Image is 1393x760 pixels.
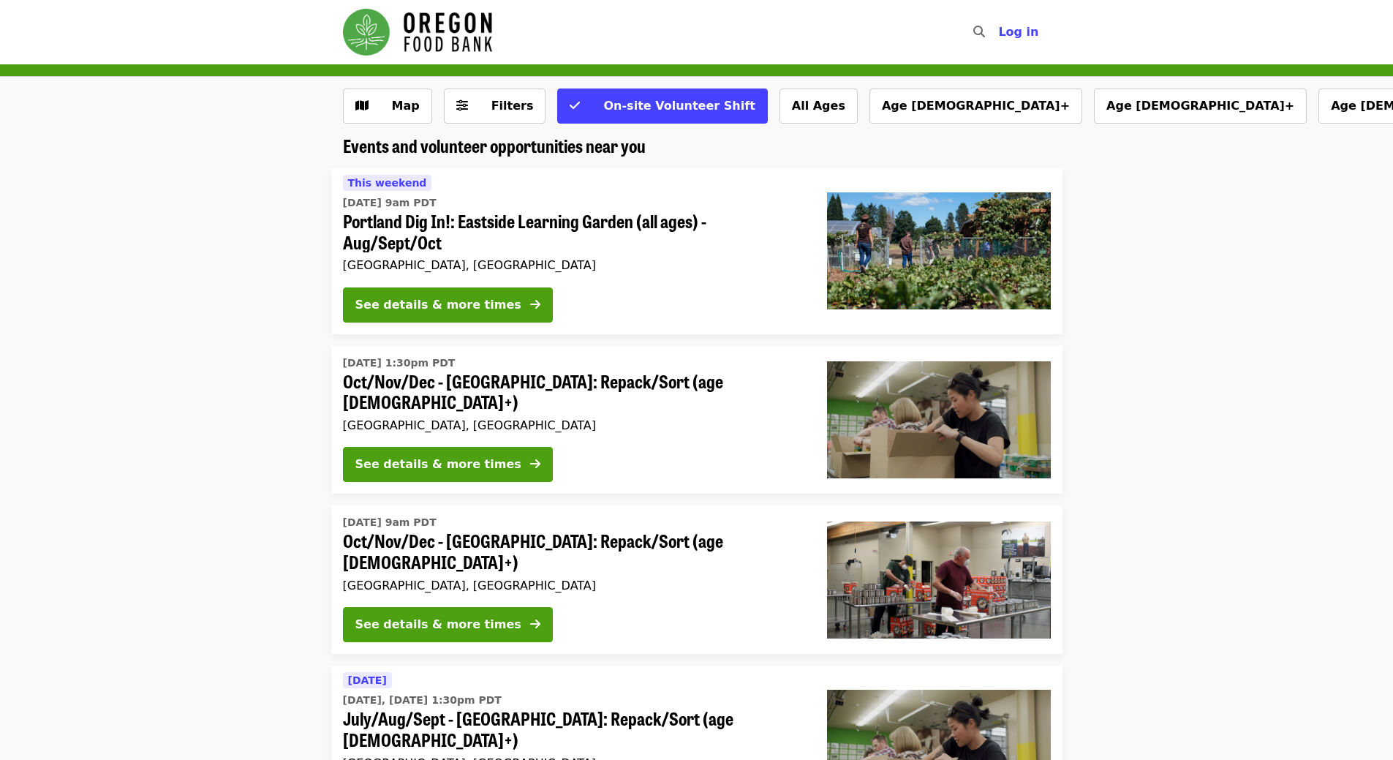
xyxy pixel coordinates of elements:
[331,168,1062,334] a: See details for "Portland Dig In!: Eastside Learning Garden (all ages) - Aug/Sept/Oct"
[779,89,858,124] button: All Ages
[557,89,767,124] button: On-site Volunteer Shift
[530,617,540,631] i: arrow-right icon
[348,177,427,189] span: This weekend
[343,447,553,482] button: See details & more times
[343,258,804,272] div: [GEOGRAPHIC_DATA], [GEOGRAPHIC_DATA]
[331,505,1062,654] a: See details for "Oct/Nov/Dec - Portland: Repack/Sort (age 16+)"
[343,287,553,323] button: See details & more times
[343,515,437,530] time: [DATE] 9am PDT
[343,693,502,708] time: [DATE], [DATE] 1:30pm PDT
[343,9,492,56] img: Oregon Food Bank - Home
[343,579,804,592] div: [GEOGRAPHIC_DATA], [GEOGRAPHIC_DATA]
[343,530,804,573] span: Oct/Nov/Dec - [GEOGRAPHIC_DATA]: Repack/Sort (age [DEMOGRAPHIC_DATA]+)
[355,616,521,633] div: See details & more times
[343,89,432,124] button: Show map view
[355,296,521,314] div: See details & more times
[456,99,468,113] i: sliders-h icon
[355,99,369,113] i: map icon
[392,99,420,113] span: Map
[343,418,804,432] div: [GEOGRAPHIC_DATA], [GEOGRAPHIC_DATA]
[530,298,540,312] i: arrow-right icon
[570,99,580,113] i: check icon
[343,371,804,413] span: Oct/Nov/Dec - [GEOGRAPHIC_DATA]: Repack/Sort (age [DEMOGRAPHIC_DATA]+)
[1094,89,1307,124] button: Age [DEMOGRAPHIC_DATA]+
[994,15,1005,50] input: Search
[827,522,1051,639] img: Oct/Nov/Dec - Portland: Repack/Sort (age 16+) organized by Oregon Food Bank
[603,99,755,113] span: On-site Volunteer Shift
[444,89,546,124] button: Filters (0 selected)
[343,355,456,371] time: [DATE] 1:30pm PDT
[343,211,804,253] span: Portland Dig In!: Eastside Learning Garden (all ages) - Aug/Sept/Oct
[869,89,1082,124] button: Age [DEMOGRAPHIC_DATA]+
[973,25,985,39] i: search icon
[530,457,540,471] i: arrow-right icon
[827,361,1051,478] img: Oct/Nov/Dec - Portland: Repack/Sort (age 8+) organized by Oregon Food Bank
[827,192,1051,309] img: Portland Dig In!: Eastside Learning Garden (all ages) - Aug/Sept/Oct organized by Oregon Food Bank
[343,708,804,750] span: July/Aug/Sept - [GEOGRAPHIC_DATA]: Repack/Sort (age [DEMOGRAPHIC_DATA]+)
[331,346,1062,494] a: See details for "Oct/Nov/Dec - Portland: Repack/Sort (age 8+)"
[998,25,1038,39] span: Log in
[343,195,437,211] time: [DATE] 9am PDT
[348,674,387,686] span: [DATE]
[491,99,534,113] span: Filters
[343,607,553,642] button: See details & more times
[343,132,646,158] span: Events and volunteer opportunities near you
[355,456,521,473] div: See details & more times
[986,18,1050,47] button: Log in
